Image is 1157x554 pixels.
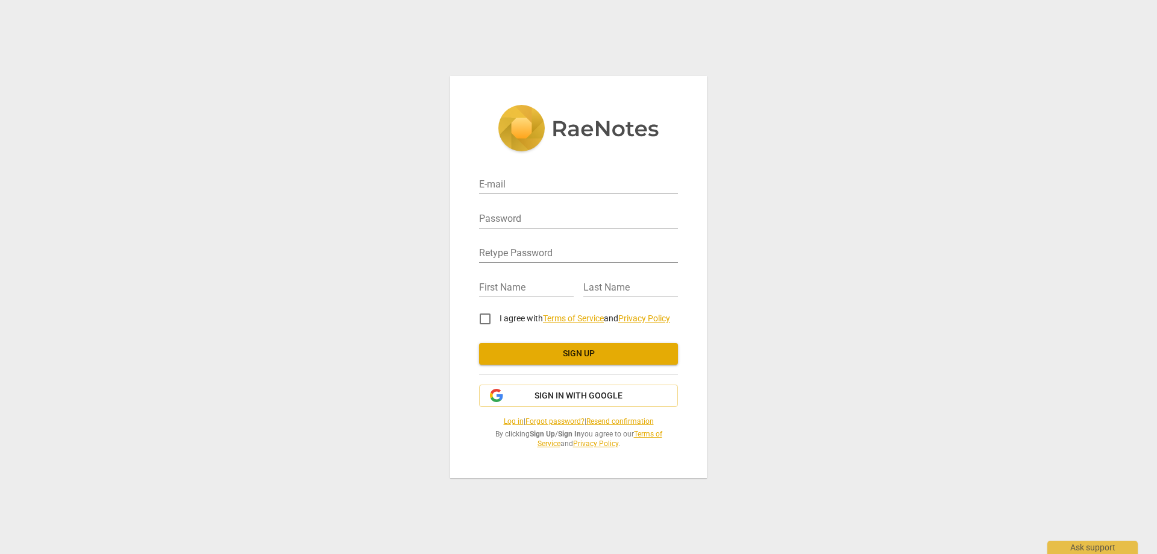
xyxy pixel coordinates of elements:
[489,348,668,360] span: Sign up
[530,430,555,438] b: Sign Up
[535,390,622,402] span: Sign in with Google
[618,313,670,323] a: Privacy Policy
[479,417,678,427] span: | |
[504,417,524,426] a: Log in
[525,417,585,426] a: Forgot password?
[479,429,678,449] span: By clicking / you agree to our and .
[543,313,604,323] a: Terms of Service
[500,313,670,323] span: I agree with and
[498,105,659,154] img: 5ac2273c67554f335776073100b6d88f.svg
[479,343,678,365] button: Sign up
[558,430,581,438] b: Sign In
[538,430,662,449] a: Terms of Service
[586,417,654,426] a: Resend confirmation
[479,385,678,408] button: Sign in with Google
[573,439,618,448] a: Privacy Policy
[1047,541,1138,554] div: Ask support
